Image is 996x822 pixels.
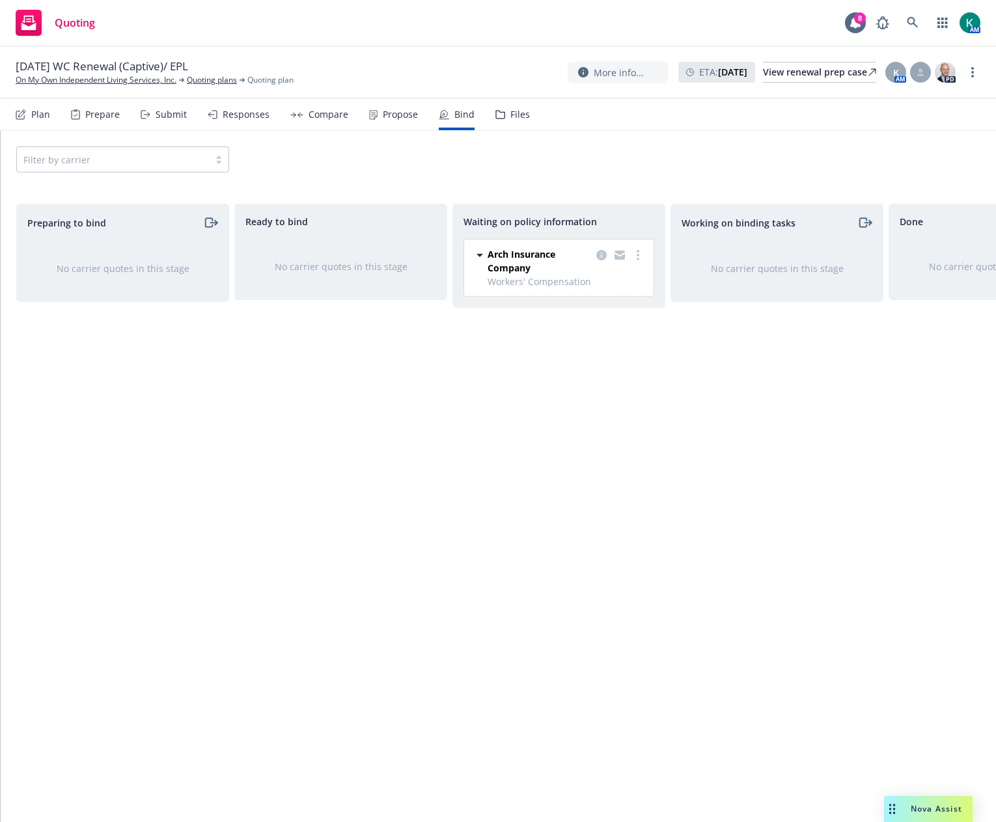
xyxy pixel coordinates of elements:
span: Waiting on policy information [463,215,597,228]
span: K [893,66,899,79]
a: more [630,247,646,263]
div: Propose [383,109,418,120]
div: View renewal prep case [763,62,876,82]
div: No carrier quotes in this stage [38,262,208,275]
div: Plan [31,109,50,120]
div: Bind [454,109,475,120]
a: Switch app [930,10,956,36]
div: Compare [309,109,348,120]
a: more [965,64,980,80]
a: Quoting plans [187,74,237,86]
strong: [DATE] [718,66,747,78]
span: Arch Insurance Company [488,247,591,275]
span: Done [900,215,923,228]
div: No carrier quotes in this stage [256,260,426,273]
span: Ready to bind [245,215,308,228]
div: 8 [854,12,866,24]
span: Workers' Compensation [488,275,646,288]
button: More info... [568,62,668,83]
span: Quoting [55,18,95,28]
div: Drag to move [884,796,900,822]
button: Nova Assist [884,796,973,822]
a: On My Own Independent Living Services, Inc. [16,74,176,86]
span: Working on binding tasks [682,216,795,230]
a: View renewal prep case [763,62,876,83]
a: Search [900,10,926,36]
a: Report a Bug [870,10,896,36]
img: photo [960,12,980,33]
span: Nova Assist [911,803,962,814]
span: ETA : [699,65,747,79]
div: No carrier quotes in this stage [692,262,862,275]
a: copy logging email [612,247,628,263]
div: Responses [223,109,270,120]
div: Prepare [85,109,120,120]
a: moveRight [857,215,872,230]
img: photo [935,62,956,83]
span: More info... [594,66,644,79]
div: Files [510,109,530,120]
a: copy logging email [594,247,609,263]
span: [DATE] WC Renewal (Captive)/ EPL [16,59,188,74]
div: Submit [156,109,187,120]
a: Quoting [10,5,100,41]
a: moveRight [202,215,218,230]
span: Quoting plan [247,74,294,86]
span: Preparing to bind [27,216,106,230]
